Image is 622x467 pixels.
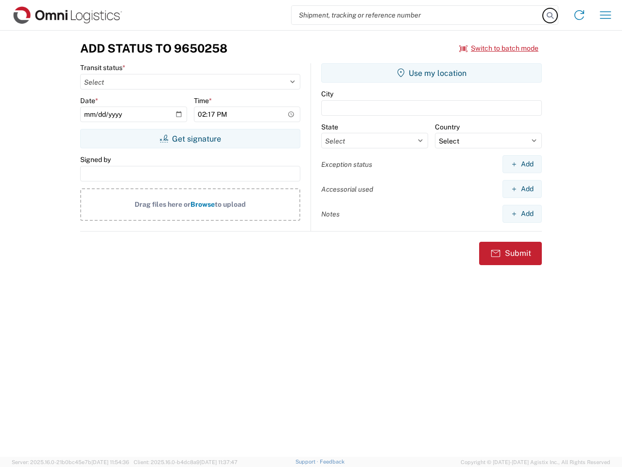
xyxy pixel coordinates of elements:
[320,459,345,465] a: Feedback
[80,129,300,148] button: Get signature
[200,459,238,465] span: [DATE] 11:37:47
[479,242,542,265] button: Submit
[502,180,542,198] button: Add
[80,96,98,105] label: Date
[502,205,542,223] button: Add
[321,63,542,83] button: Use my location
[12,459,129,465] span: Server: 2025.16.0-21b0bc45e7b
[80,63,125,72] label: Transit status
[435,123,460,131] label: Country
[91,459,129,465] span: [DATE] 11:54:36
[321,90,333,98] label: City
[194,96,212,105] label: Time
[502,155,542,173] button: Add
[321,185,373,194] label: Accessorial used
[321,210,340,218] label: Notes
[80,155,111,164] label: Signed by
[190,200,215,208] span: Browse
[295,459,320,465] a: Support
[459,40,538,56] button: Switch to batch mode
[321,160,372,169] label: Exception status
[215,200,246,208] span: to upload
[461,458,610,467] span: Copyright © [DATE]-[DATE] Agistix Inc., All Rights Reserved
[80,41,227,55] h3: Add Status to 9650258
[292,6,543,24] input: Shipment, tracking or reference number
[134,459,238,465] span: Client: 2025.16.0-b4dc8a9
[135,200,190,208] span: Drag files here or
[321,123,338,131] label: State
